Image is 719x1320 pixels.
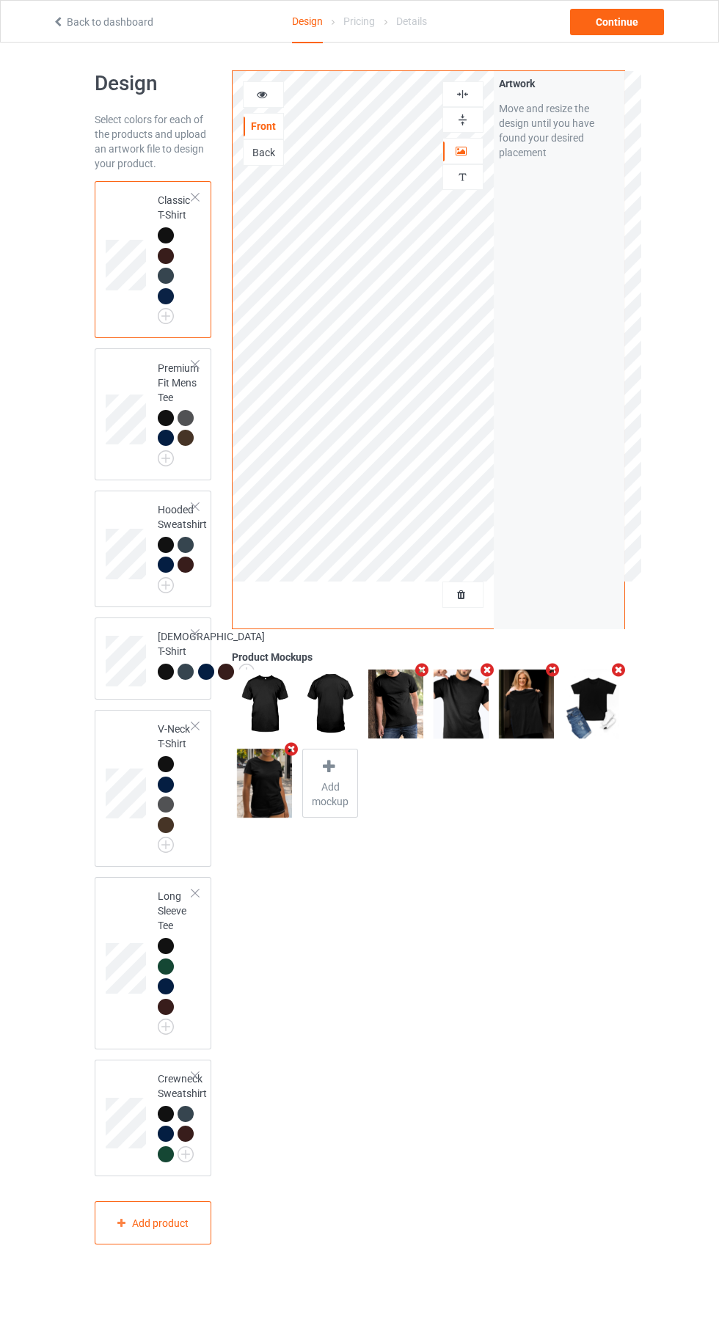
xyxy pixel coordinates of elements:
div: Continue [570,9,664,35]
div: [DEMOGRAPHIC_DATA] T-Shirt [158,629,265,679]
img: svg+xml;base64,PD94bWwgdmVyc2lvbj0iMS4wIiBlbmNvZGluZz0iVVRGLTgiPz4KPHN2ZyB3aWR0aD0iMjJweCIgaGVpZ2... [158,837,174,853]
img: svg%3E%0A [456,170,470,184]
img: regular.jpg [302,670,357,738]
div: Details [396,1,427,42]
div: Pricing [343,1,375,42]
img: svg+xml;base64,PD94bWwgdmVyc2lvbj0iMS4wIiBlbmNvZGluZz0iVVRGLTgiPz4KPHN2ZyB3aWR0aD0iMjJweCIgaGVpZ2... [158,577,174,593]
div: Product Mockups [232,650,624,664]
a: Back to dashboard [52,16,153,28]
img: svg+xml;base64,PD94bWwgdmVyc2lvbj0iMS4wIiBlbmNvZGluZz0iVVRGLTgiPz4KPHN2ZyB3aWR0aD0iMjJweCIgaGVpZ2... [178,1146,194,1162]
img: regular.jpg [368,670,423,738]
img: svg%3E%0A [456,87,470,101]
h1: Design [95,70,212,97]
span: Add mockup [303,780,357,809]
img: svg+xml;base64,PD94bWwgdmVyc2lvbj0iMS4wIiBlbmNvZGluZz0iVVRGLTgiPz4KPHN2ZyB3aWR0aD0iMjJweCIgaGVpZ2... [158,308,174,324]
div: Crewneck Sweatshirt [158,1071,207,1162]
img: svg%3E%0A [456,113,470,127]
div: Hooded Sweatshirt [158,502,207,588]
div: Back [244,145,283,160]
div: Hooded Sweatshirt [95,491,212,607]
div: Design [292,1,323,43]
div: Artwork [499,76,619,91]
div: Premium Fit Mens Tee [95,348,212,480]
i: Remove mockup [282,741,300,757]
i: Remove mockup [609,662,627,678]
img: svg+xml;base64,PD94bWwgdmVyc2lvbj0iMS4wIiBlbmNvZGluZz0iVVRGLTgiPz4KPHN2ZyB3aWR0aD0iMjJweCIgaGVpZ2... [158,1019,174,1035]
div: Classic T-Shirt [95,181,212,338]
i: Remove mockup [413,662,431,678]
div: Add mockup [302,749,357,818]
div: V-Neck T-Shirt [158,722,193,848]
div: Long Sleeve Tee [158,889,193,1030]
div: Classic T-Shirt [158,193,193,319]
i: Remove mockup [544,662,562,678]
img: regular.jpg [564,670,619,738]
img: regular.jpg [237,670,292,738]
img: regular.jpg [499,670,554,738]
img: regular.jpg [434,670,489,738]
div: Select colors for each of the products and upload an artwork file to design your product. [95,112,212,171]
div: [DEMOGRAPHIC_DATA] T-Shirt [95,617,212,700]
img: regular.jpg [237,749,292,818]
div: Move and resize the design until you have found your desired placement [499,101,619,160]
div: V-Neck T-Shirt [95,710,212,867]
i: Remove mockup [478,662,497,678]
div: Crewneck Sweatshirt [95,1060,212,1177]
div: Add product [95,1201,212,1244]
div: Premium Fit Mens Tee [158,361,199,461]
img: svg+xml;base64,PD94bWwgdmVyc2lvbj0iMS4wIiBlbmNvZGluZz0iVVRGLTgiPz4KPHN2ZyB3aWR0aD0iMjJweCIgaGVpZ2... [158,450,174,466]
div: Front [244,119,283,133]
div: Long Sleeve Tee [95,877,212,1049]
